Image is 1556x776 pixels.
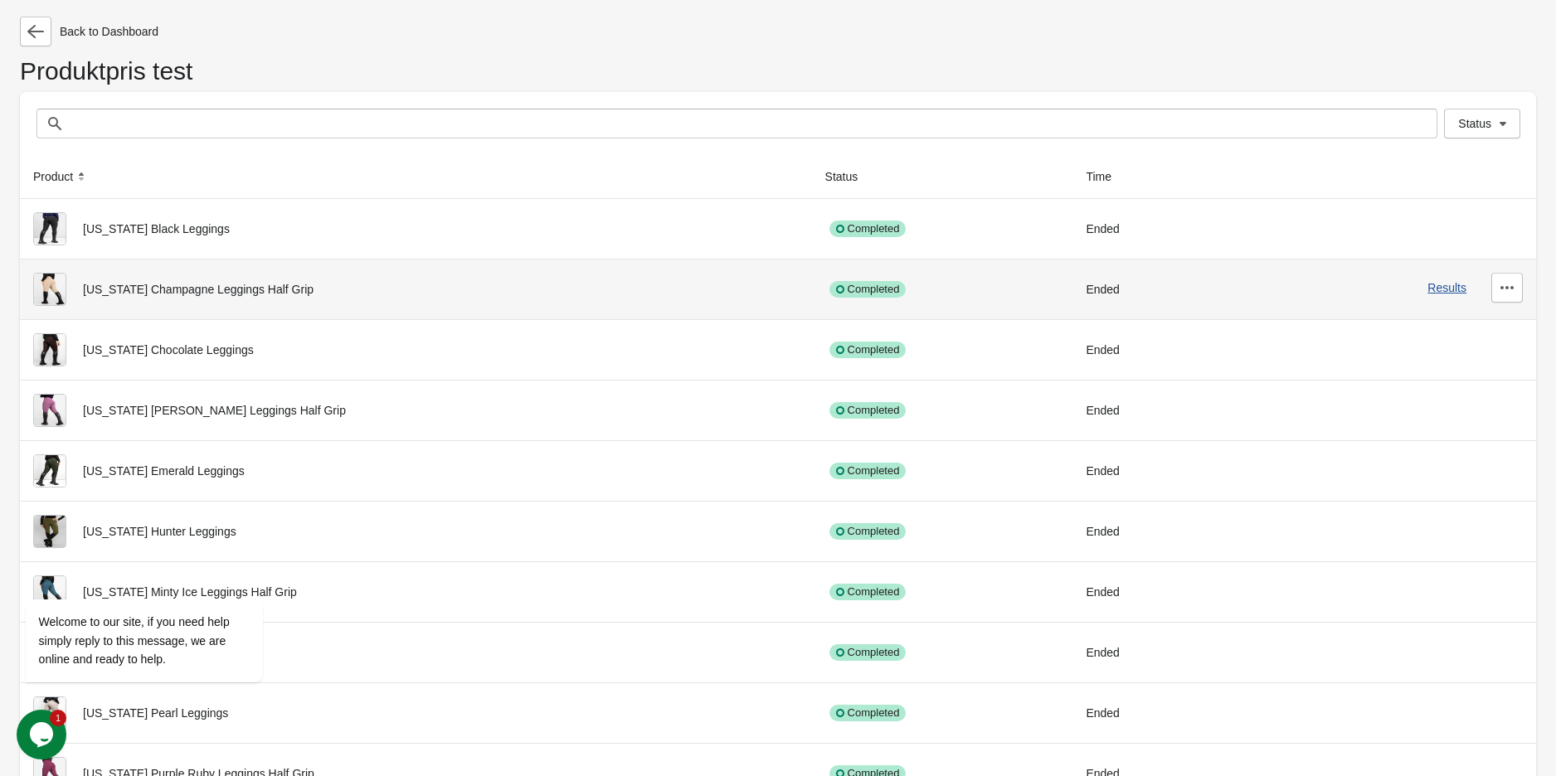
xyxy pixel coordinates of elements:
[33,333,799,366] div: [US_STATE] Chocolate Leggings
[20,17,1536,46] div: Back to Dashboard
[33,273,799,306] div: [US_STATE] Champagne Leggings Half Grip
[33,696,799,730] div: [US_STATE] Pearl Leggings
[1086,212,1219,245] div: Ended
[1086,273,1219,306] div: Ended
[1086,696,1219,730] div: Ended
[829,644,907,661] div: Completed
[17,710,70,759] iframe: chat widget
[829,281,907,298] div: Completed
[1086,394,1219,427] div: Ended
[1458,117,1491,130] span: Status
[33,212,799,245] div: [US_STATE] Black Leggings
[33,515,799,548] div: [US_STATE] Hunter Leggings
[1086,636,1219,669] div: Ended
[1079,162,1135,192] button: Time
[1427,281,1466,294] button: Results
[1086,333,1219,366] div: Ended
[829,221,907,237] div: Completed
[1086,575,1219,609] div: Ended
[1086,515,1219,548] div: Ended
[829,342,907,358] div: Completed
[33,454,799,487] div: [US_STATE] Emerald Leggings
[829,402,907,419] div: Completed
[17,450,315,701] iframe: chat widget
[819,162,882,192] button: Status
[1444,109,1520,138] button: Status
[33,636,799,669] div: [US_STATE] Ocean Leggings
[829,523,907,540] div: Completed
[829,584,907,600] div: Completed
[20,63,1536,92] h1: Produktpris test
[33,394,799,427] div: [US_STATE] [PERSON_NAME] Leggings Half Grip
[33,575,799,609] div: [US_STATE] Minty Ice Leggings Half Grip
[1086,454,1219,487] div: Ended
[829,463,907,479] div: Completed
[27,162,96,192] button: Product
[829,705,907,721] div: Completed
